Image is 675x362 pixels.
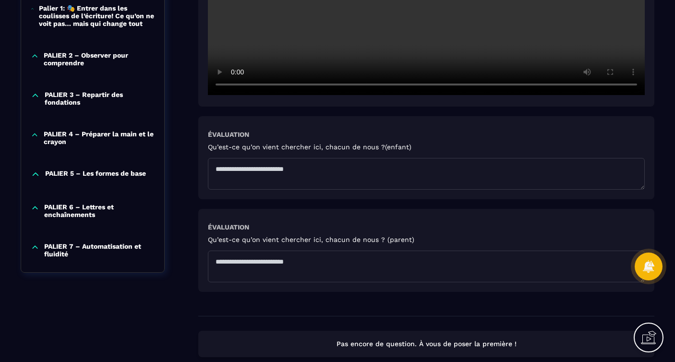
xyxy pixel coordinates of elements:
p: PALIER 3 – Repartir des fondations [45,91,155,106]
p: PALIER 5 – Les formes de base [45,169,146,179]
p: PALIER 2 – Observer pour comprendre [44,51,155,67]
h5: Qu’est-ce qu’on vient chercher ici, chacun de nous ?(enfant) [208,143,411,151]
h5: Qu’est-ce qu’on vient chercher ici, chacun de nous ? (parent) [208,236,414,243]
h6: Évaluation [208,131,249,138]
p: Pas encore de question. À vous de poser la première ! [207,339,646,349]
p: PALIER 6 – Lettres et enchaînements [44,203,155,218]
p: Palier 1: 🎭 Entrer dans les coulisses de l’écriture! Ce qu’on ne voit pas… mais qui change tout [39,4,155,27]
p: PALIER 7 – Automatisation et fluidité [44,242,155,258]
p: PALIER 4 – Préparer la main et le crayon [44,130,155,145]
h6: Évaluation [208,223,249,231]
